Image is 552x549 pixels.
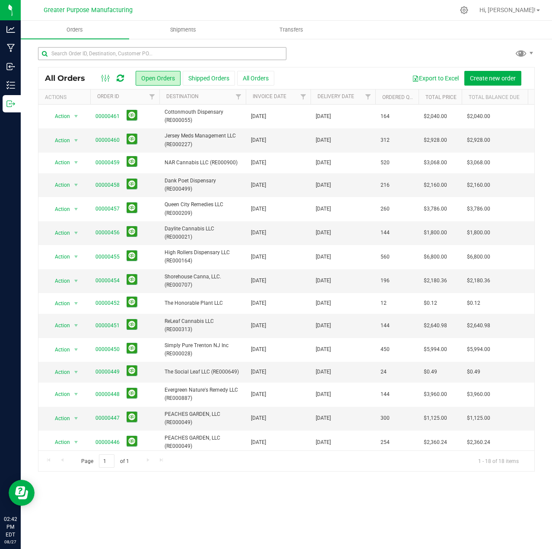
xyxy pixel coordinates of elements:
[424,159,447,167] span: $3,068.00
[95,368,120,376] a: 00000449
[6,25,15,34] inline-svg: Analytics
[71,110,82,122] span: select
[6,62,15,71] inline-svg: Inbound
[251,159,266,167] span: [DATE]
[165,299,241,307] span: The Honorable Plant LLC
[251,205,266,213] span: [DATE]
[467,112,490,121] span: $2,040.00
[71,344,82,356] span: select
[479,6,536,13] span: Hi, [PERSON_NAME]!
[71,203,82,215] span: select
[467,159,490,167] span: $3,068.00
[467,345,490,354] span: $5,994.00
[251,229,266,237] span: [DATE]
[71,436,82,448] span: select
[165,386,241,402] span: Evergreen Nature's Remedy LLC (RE000887)
[381,299,387,307] span: 12
[424,136,447,144] span: $2,928.00
[316,159,331,167] span: [DATE]
[381,112,390,121] span: 164
[268,26,315,34] span: Transfers
[467,322,490,330] span: $2,640.98
[471,454,526,467] span: 1 - 18 of 18 items
[381,322,390,330] span: 144
[95,112,120,121] a: 00000461
[381,229,390,237] span: 144
[237,71,274,86] button: All Orders
[165,410,241,427] span: PEACHES GARDEN, LLC (RE000049)
[95,438,120,447] a: 00000446
[424,112,447,121] span: $2,040.00
[47,110,70,122] span: Action
[424,414,447,422] span: $1,125.00
[424,253,447,261] span: $6,800.00
[47,203,70,215] span: Action
[71,297,82,310] span: select
[316,345,331,354] span: [DATE]
[251,390,266,399] span: [DATE]
[424,438,447,447] span: $2,360.24
[165,342,241,358] span: Simply Pure Trenton NJ Inc (RE000028)
[425,94,457,100] a: Total Price
[95,159,120,167] a: 00000459
[95,390,120,399] a: 00000448
[251,299,266,307] span: [DATE]
[251,277,266,285] span: [DATE]
[467,205,490,213] span: $3,786.00
[251,112,266,121] span: [DATE]
[165,201,241,217] span: Queen City Remedies LLC (RE000209)
[316,368,331,376] span: [DATE]
[467,229,490,237] span: $1,800.00
[45,94,87,100] div: Actions
[47,388,70,400] span: Action
[251,414,266,422] span: [DATE]
[71,156,82,169] span: select
[55,26,95,34] span: Orders
[71,275,82,287] span: select
[183,71,235,86] button: Shipped Orders
[95,229,120,237] a: 00000456
[165,368,241,376] span: The Social Leaf LLC (RE000649)
[165,273,241,289] span: Shorehouse Canna, LLC. (RE000707)
[71,366,82,378] span: select
[47,251,70,263] span: Action
[251,253,266,261] span: [DATE]
[424,229,447,237] span: $1,800.00
[381,345,390,354] span: 450
[467,299,480,307] span: $0.12
[467,414,490,422] span: $1,125.00
[382,94,416,100] a: Ordered qty
[97,93,119,99] a: Order ID
[470,75,516,82] span: Create new order
[316,438,331,447] span: [DATE]
[74,454,136,468] span: Page of 1
[71,134,82,147] span: select
[71,388,82,400] span: select
[237,21,346,39] a: Transfers
[316,136,331,144] span: [DATE]
[232,89,246,104] a: Filter
[361,89,375,104] a: Filter
[165,249,241,265] span: High Rollers Dispensary LLC (RE000164)
[424,345,447,354] span: $5,994.00
[129,21,238,39] a: Shipments
[381,136,390,144] span: 312
[251,368,266,376] span: [DATE]
[251,438,266,447] span: [DATE]
[251,181,266,189] span: [DATE]
[459,6,470,14] div: Manage settings
[4,515,17,539] p: 02:42 PM EDT
[99,454,114,468] input: 1
[317,93,354,99] a: Delivery Date
[4,539,17,545] p: 08/27
[316,277,331,285] span: [DATE]
[381,181,390,189] span: 216
[464,71,521,86] button: Create new order
[6,44,15,52] inline-svg: Manufacturing
[165,225,241,241] span: Daylite Cannabis LLC (RE000021)
[47,436,70,448] span: Action
[47,344,70,356] span: Action
[316,229,331,237] span: [DATE]
[424,322,447,330] span: $2,640.98
[47,156,70,169] span: Action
